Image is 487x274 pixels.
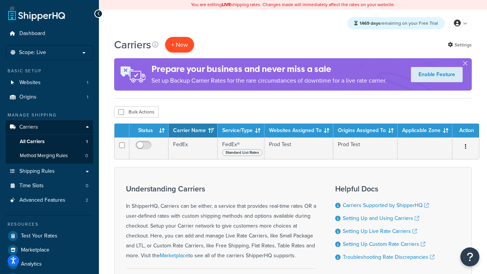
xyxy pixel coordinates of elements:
[114,106,159,118] button: Bulk Actions
[398,124,452,137] th: Applicable Zone: activate to sort column ascending
[86,183,88,189] span: 0
[151,75,387,86] p: Set up Backup Carrier Rates for the rare circumstances of downtime for a live rate carrier.
[19,49,46,56] span: Scope: Live
[6,135,93,149] a: All Carriers 1
[448,40,472,50] a: Settings
[222,149,263,156] span: Standard List Rates
[19,197,65,204] span: Advanced Features
[6,149,93,163] li: Method Merging Rules
[169,124,218,137] th: Carrier Name: activate to sort column ascending
[114,58,151,91] img: ad-rules-rateshop-fe6ec290ccb7230408bd80ed9643f0289d75e0ffd9eb532fc0e269fcd187b520.png
[169,137,218,159] td: FedEx
[21,233,57,239] span: Test Your Rates
[6,229,93,243] a: Test Your Rates
[6,243,93,257] a: Marketplace
[6,120,93,164] li: Carriers
[20,139,45,145] span: All Carriers
[222,1,231,8] b: LIVE
[335,185,434,193] h3: Helpful Docs
[87,94,88,100] span: 1
[85,153,88,159] span: 0
[165,37,194,53] button: + New
[6,221,93,228] div: Resources
[6,179,93,193] li: Time Slots
[333,124,398,137] th: Origins Assigned To: activate to sort column ascending
[151,63,387,75] h4: Prepare your business and never miss a sale
[6,179,93,193] a: Time Slots 0
[264,124,333,137] th: Websites Assigned To: activate to sort column ascending
[411,67,463,82] a: Enable Feature
[86,139,88,145] span: 1
[6,68,93,74] div: Basic Setup
[87,80,88,86] span: 1
[19,124,38,131] span: Carriers
[6,164,93,178] a: Shipping Rules
[343,214,419,222] a: Setting Up and Using Carriers
[6,112,93,118] div: Manage Shipping
[343,201,429,209] a: Carriers Supported by ShipperHQ
[160,252,188,260] a: Marketplace
[343,253,434,261] a: Troubleshooting Rate Discrepancies
[19,94,37,100] span: Origins
[114,37,151,52] h1: Carriers
[6,193,93,207] a: Advanced Features 2
[6,27,93,41] a: Dashboard
[19,183,44,189] span: Time Slots
[333,137,398,159] td: Prod Test
[343,240,425,248] a: Setting Up Custom Rate Carriers
[6,120,93,134] a: Carriers
[6,257,93,271] a: Analytics
[126,185,316,261] div: In ShipperHQ, Carriers can be either, a service that provides real-time rates OR a user-defined r...
[6,90,93,104] a: Origins 1
[264,137,333,159] td: Prod Test
[6,76,93,90] li: Websites
[126,185,316,193] h3: Understanding Carriers
[129,124,169,137] th: Status: activate to sort column ascending
[21,247,49,253] span: Marketplace
[86,197,88,204] span: 2
[218,124,264,137] th: Service/Type: activate to sort column ascending
[21,261,42,268] span: Analytics
[6,149,93,163] a: Method Merging Rules 0
[452,124,479,137] th: Action
[19,80,41,86] span: Websites
[6,135,93,149] li: All Carriers
[218,137,264,159] td: FedEx®
[347,17,445,29] div: remaining on your Free Trial
[6,90,93,104] li: Origins
[360,20,380,27] strong: 1469 days
[460,247,479,266] button: Open Resource Center
[8,6,65,21] a: ShipperHQ Home
[19,30,45,37] span: Dashboard
[6,193,93,207] li: Advanced Features
[6,76,93,90] a: Websites 1
[20,153,68,159] span: Method Merging Rules
[19,168,55,175] span: Shipping Rules
[343,227,417,235] a: Setting Up Live Rate Carriers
